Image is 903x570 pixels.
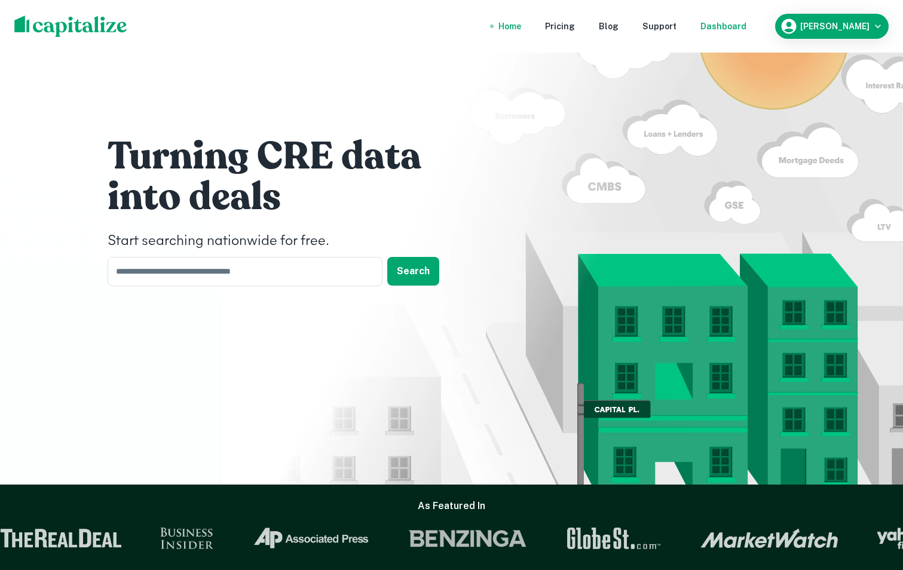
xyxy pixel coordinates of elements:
[387,257,439,286] button: Search
[159,528,213,549] img: Business Insider
[498,20,521,33] a: Home
[407,528,527,549] img: Benzinga
[564,528,661,549] img: GlobeSt
[800,22,870,30] h6: [PERSON_NAME]
[599,20,619,33] a: Blog
[700,20,746,33] a: Dashboard
[108,173,466,221] h1: into deals
[251,528,369,549] img: Associated Press
[108,231,466,252] h4: Start searching nationwide for free.
[108,133,466,180] h1: Turning CRE data
[699,528,837,548] img: Market Watch
[775,14,889,39] button: [PERSON_NAME]
[843,474,903,532] iframe: Chat Widget
[642,20,677,33] a: Support
[418,499,485,513] h6: As Featured In
[545,20,575,33] a: Pricing
[14,16,127,37] img: capitalize-logo.png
